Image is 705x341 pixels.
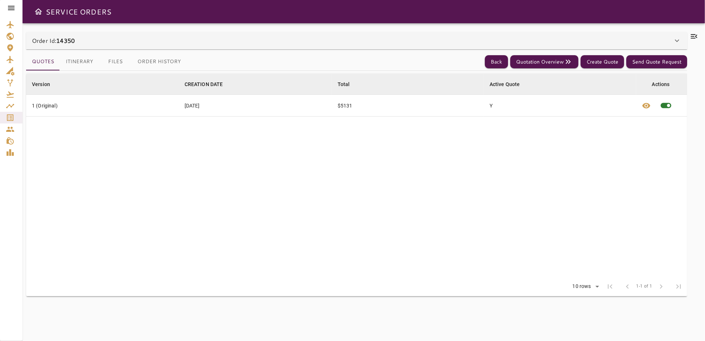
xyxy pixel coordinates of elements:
[32,80,50,89] div: Version
[571,283,593,289] div: 10 rows
[655,95,677,116] span: This quote is already active
[510,55,578,69] button: Quotation Overview
[26,53,187,70] div: basic tabs example
[132,53,187,70] button: Order History
[642,101,651,110] span: visibility
[602,278,619,295] span: First Page
[185,80,232,89] span: CREATION DATE
[581,55,624,69] button: Create Quote
[179,95,332,117] td: [DATE]
[99,53,132,70] button: Files
[638,95,655,116] button: View quote details
[32,36,75,45] p: Order Id:
[60,53,99,70] button: Itinerary
[46,6,111,17] h6: SERVICE ORDERS
[670,278,687,295] span: Last Page
[185,80,223,89] div: CREATION DATE
[56,36,75,45] b: 14350
[26,32,687,49] div: Order Id:14350
[490,80,529,89] span: Active Quote
[636,283,652,290] span: 1-1 of 1
[338,80,350,89] div: Total
[32,80,59,89] span: Version
[31,4,46,19] button: Open drawer
[626,55,687,69] button: Send Quote Request
[332,95,484,117] td: $5131
[338,80,359,89] span: Total
[490,80,520,89] div: Active Quote
[485,55,508,69] button: Back
[484,95,636,117] td: Y
[26,53,60,70] button: Quotes
[568,281,602,292] div: 10 rows
[26,95,179,117] td: 1 (Original)
[652,278,670,295] span: Next Page
[619,278,636,295] span: Previous Page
